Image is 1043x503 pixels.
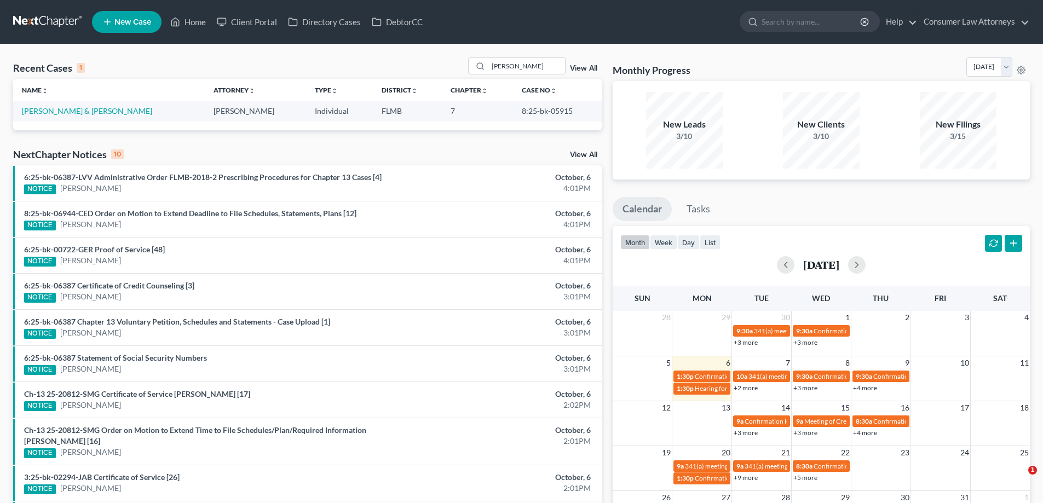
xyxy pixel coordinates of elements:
button: day [677,235,700,250]
td: [PERSON_NAME] [205,101,306,121]
a: View All [570,151,597,159]
div: October, 6 [409,472,591,483]
span: Confirmation hearing for [PERSON_NAME] [814,327,938,335]
span: 2 [904,311,911,324]
span: Confirmation hearing for [PERSON_NAME] [873,372,998,380]
span: Wed [812,293,830,303]
a: Client Portal [211,12,283,32]
a: [PERSON_NAME] [60,255,121,266]
a: 3:25-bk-02294-JAB Certificate of Service [26] [24,472,180,482]
a: +4 more [853,429,877,437]
a: +4 more [853,384,877,392]
div: 3/10 [783,131,860,142]
span: 1:30p [677,474,694,482]
div: October, 6 [409,244,591,255]
span: 8 [844,356,851,369]
span: Hearing for [PERSON_NAME] [695,384,780,392]
span: 28 [661,311,672,324]
a: Ch-13 25-20812-SMG Certificate of Service [PERSON_NAME] [17] [24,389,250,398]
span: 9a [796,417,803,425]
a: Help [880,12,917,32]
a: +3 more [734,429,758,437]
a: Typeunfold_more [315,86,338,94]
span: Tue [754,293,769,303]
div: October, 6 [409,280,591,291]
span: 13 [721,401,731,414]
span: 22 [840,446,851,459]
div: 3/10 [646,131,723,142]
span: Thu [873,293,889,303]
div: NextChapter Notices [13,148,124,161]
div: October, 6 [409,208,591,219]
div: New Filings [920,118,996,131]
a: 6:25-bk-06387-LVV Administrative Order FLMB-2018-2 Prescribing Procedures for Chapter 13 Cases [4] [24,172,382,182]
span: 23 [900,446,911,459]
a: +9 more [734,473,758,482]
div: 4:01PM [409,255,591,266]
i: unfold_more [411,88,418,94]
a: 8:25-bk-06944-CED Order on Motion to Extend Deadline to File Schedules, Statements, Plans [12] [24,209,356,218]
span: 10a [736,372,747,380]
div: October, 6 [409,425,591,436]
span: Meeting of Creditors for [PERSON_NAME] [804,417,926,425]
div: 1 [77,63,85,73]
i: unfold_more [249,88,255,94]
span: 9a [736,417,744,425]
div: NOTICE [24,293,56,303]
span: 341(a) meeting for [PERSON_NAME] [754,327,860,335]
a: +3 more [793,429,817,437]
span: 7 [785,356,791,369]
span: 9a [677,462,684,470]
span: 24 [959,446,970,459]
td: FLMB [373,101,442,121]
span: 9a [736,462,744,470]
div: October, 6 [409,172,591,183]
i: unfold_more [42,88,48,94]
button: list [700,235,721,250]
a: +3 more [793,338,817,346]
span: 30 [780,311,791,324]
i: unfold_more [550,88,557,94]
span: 17 [959,401,970,414]
td: Individual [306,101,373,121]
a: Ch-13 25-20812-SMG Order on Motion to Extend Time to File Schedules/Plan/Required Information [PE... [24,425,366,446]
a: 6:25-bk-06387 Certificate of Credit Counseling [3] [24,281,194,290]
a: Case Nounfold_more [522,86,557,94]
span: 6 [725,356,731,369]
i: unfold_more [331,88,338,94]
span: 15 [840,401,851,414]
div: October, 6 [409,316,591,327]
a: Tasks [677,197,720,221]
div: October, 6 [409,352,591,363]
span: Confirmation Hearing for [PERSON_NAME] [745,417,870,425]
span: 341(a) meeting for [PERSON_NAME] [685,462,791,470]
a: Calendar [613,197,672,221]
div: Recent Cases [13,61,85,74]
div: NOTICE [24,221,56,230]
span: 9:30a [796,372,812,380]
div: 2:02PM [409,400,591,411]
span: 1 [844,311,851,324]
span: Fri [935,293,946,303]
a: +2 more [734,384,758,392]
div: 2:01PM [409,436,591,447]
span: 9 [904,356,911,369]
span: 1 [1028,466,1037,475]
a: 6:25-bk-06387 Chapter 13 Voluntary Petition, Schedules and Statements - Case Upload [1] [24,317,330,326]
div: NOTICE [24,365,56,375]
div: 10 [111,149,124,159]
span: 16 [900,401,911,414]
button: week [650,235,677,250]
h3: Monthly Progress [613,63,690,77]
span: 10 [959,356,970,369]
div: 3/15 [920,131,996,142]
a: Directory Cases [283,12,366,32]
a: [PERSON_NAME] [60,483,121,494]
span: Sun [635,293,650,303]
a: 6:25-bk-06387 Statement of Social Security Numbers [24,353,207,362]
input: Search by name... [488,58,565,74]
span: Mon [693,293,712,303]
span: 25 [1019,446,1030,459]
span: Confirmation hearing for [PERSON_NAME] [695,372,819,380]
a: [PERSON_NAME] [60,327,121,338]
